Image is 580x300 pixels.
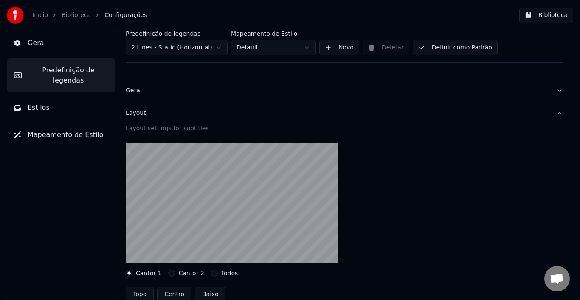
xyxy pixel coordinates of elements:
[126,109,549,117] div: Layout
[126,80,563,102] button: Geral
[126,86,549,95] div: Geral
[126,102,563,124] button: Layout
[28,130,104,140] span: Mapeamento de Estilo
[231,31,316,37] label: Mapeamento de Estilo
[28,65,108,86] span: Predefinição de legendas
[413,40,498,55] button: Definir como Padrão
[126,124,563,133] div: Layout settings for subtitles
[7,123,115,147] button: Mapeamento de Estilo
[319,40,359,55] button: Novo
[178,270,204,276] label: Cantor 2
[7,31,115,55] button: Geral
[28,103,50,113] span: Estilos
[104,11,147,20] span: Configurações
[7,58,115,92] button: Predefinição de legendas
[7,7,24,24] img: youka
[32,11,147,20] nav: breadcrumb
[7,96,115,120] button: Estilos
[519,8,573,23] button: Biblioteca
[32,11,48,20] a: Início
[221,270,238,276] label: Todos
[544,266,570,291] div: Bate-papo aberto
[126,31,228,37] label: Predefinição de legendas
[28,38,46,48] span: Geral
[136,270,161,276] label: Cantor 1
[62,11,91,20] a: Biblioteca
